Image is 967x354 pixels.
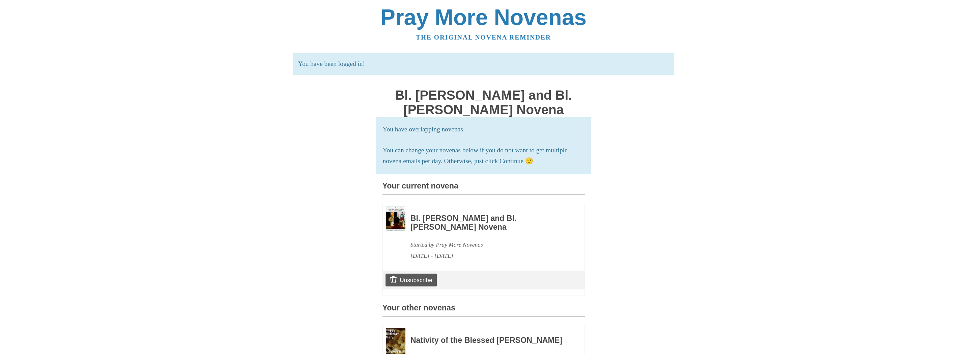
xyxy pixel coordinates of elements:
[383,124,585,135] p: You have overlapping novenas.
[380,5,587,30] a: Pray More Novenas
[293,53,674,75] p: You have been logged in!
[386,274,436,286] a: Unsubscribe
[386,206,405,231] img: Novena image
[382,88,585,117] h1: Bl. [PERSON_NAME] and Bl. [PERSON_NAME] Novena
[410,250,566,261] div: [DATE] - [DATE]
[410,336,566,345] h3: Nativity of the Blessed [PERSON_NAME]
[382,304,585,317] h3: Your other novenas
[410,239,566,250] div: Started by Pray More Novenas
[382,182,585,195] h3: Your current novena
[416,34,551,41] a: The original novena reminder
[383,145,585,167] p: You can change your novenas below if you do not want to get multiple novena emails per day. Other...
[410,214,566,231] h3: Bl. [PERSON_NAME] and Bl. [PERSON_NAME] Novena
